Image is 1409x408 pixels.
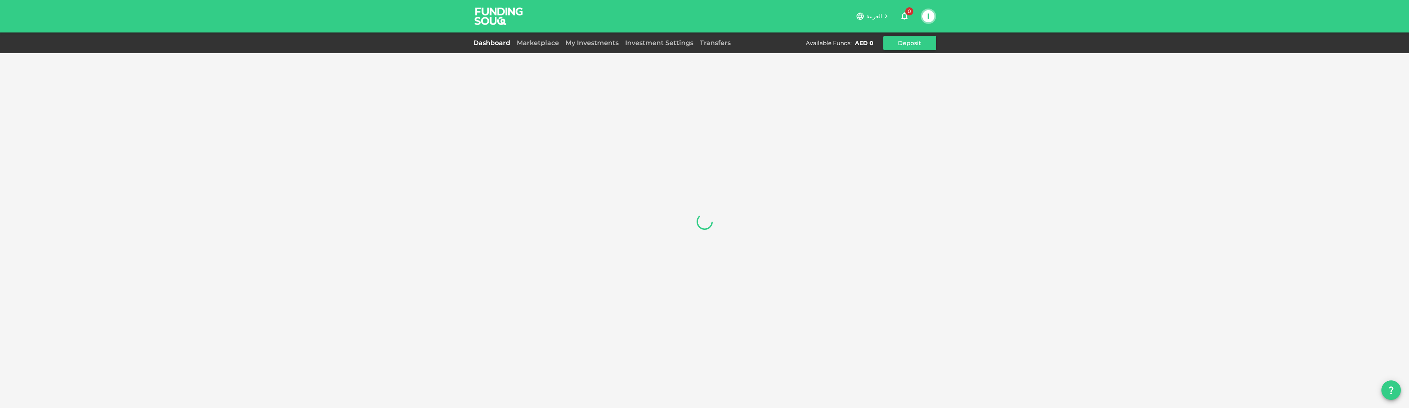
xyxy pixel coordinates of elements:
[905,7,913,15] span: 0
[1381,380,1401,400] button: question
[622,39,697,47] a: Investment Settings
[855,39,874,47] div: AED 0
[922,10,934,22] button: I
[883,36,936,50] button: Deposit
[562,39,622,47] a: My Investments
[697,39,734,47] a: Transfers
[514,39,562,47] a: Marketplace
[473,39,514,47] a: Dashboard
[806,39,852,47] div: Available Funds :
[866,13,883,20] span: العربية
[896,8,913,24] button: 0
